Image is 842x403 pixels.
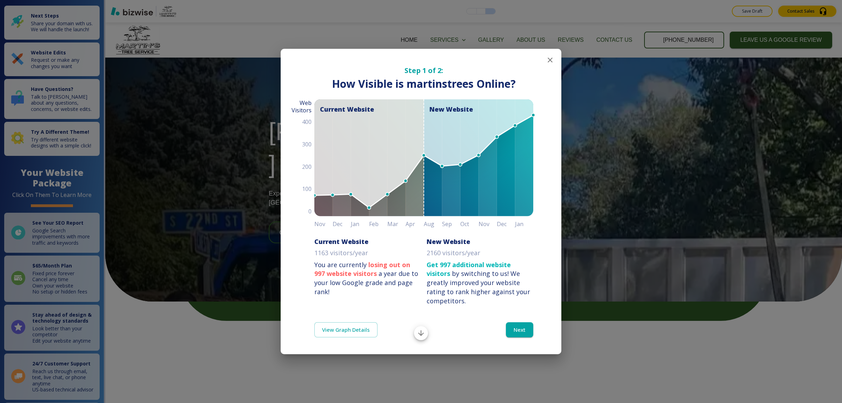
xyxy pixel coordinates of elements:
[414,326,428,340] button: Scroll to bottom
[314,260,421,297] p: You are currently a year due to your low Google grade and page rank!
[369,219,387,229] h6: Feb
[497,219,515,229] h6: Dec
[427,249,480,258] p: 2160 visitors/year
[506,322,533,337] button: Next
[427,237,470,246] h6: New Website
[479,219,497,229] h6: Nov
[460,219,479,229] h6: Oct
[314,260,410,278] strong: losing out on 997 website visitors
[427,260,533,306] p: by switching to us!
[387,219,406,229] h6: Mar
[333,219,351,229] h6: Dec
[427,260,511,278] strong: Get 997 additional website visitors
[427,269,530,305] div: We greatly improved your website rating to rank higher against your competitors.
[314,322,377,337] a: View Graph Details
[424,219,442,229] h6: Aug
[515,219,533,229] h6: Jan
[314,237,368,246] h6: Current Website
[406,219,424,229] h6: Apr
[442,219,460,229] h6: Sep
[351,219,369,229] h6: Jan
[314,219,333,229] h6: Nov
[314,249,368,258] p: 1163 visitors/year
